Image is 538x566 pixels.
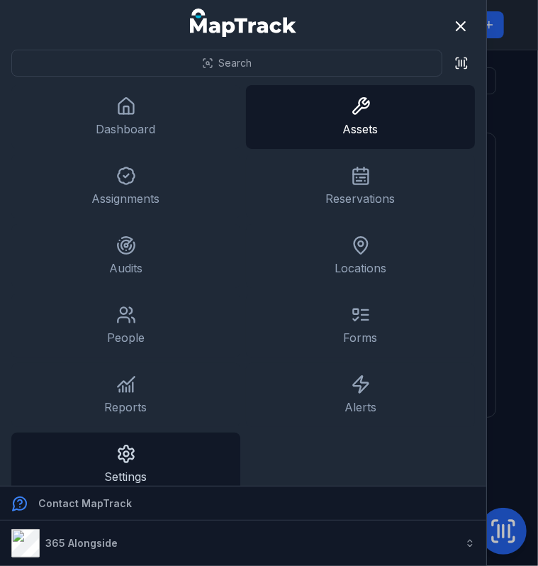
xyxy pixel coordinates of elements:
a: MapTrack [190,9,296,37]
a: Audits [11,224,240,288]
a: Settings [11,433,240,496]
a: Dashboard [11,85,240,149]
a: Forms [246,294,475,357]
button: Close navigation [446,11,476,41]
a: Locations [246,224,475,288]
a: Assignments [11,155,240,218]
a: People [11,294,240,357]
a: Reservations [246,155,475,218]
span: Search [219,56,252,70]
strong: Contact MapTrack [38,497,132,509]
a: Assets [246,85,475,149]
a: Reports [11,363,240,427]
button: Search [11,50,442,77]
a: Alerts [246,363,475,427]
strong: 365 Alongside [45,537,118,549]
